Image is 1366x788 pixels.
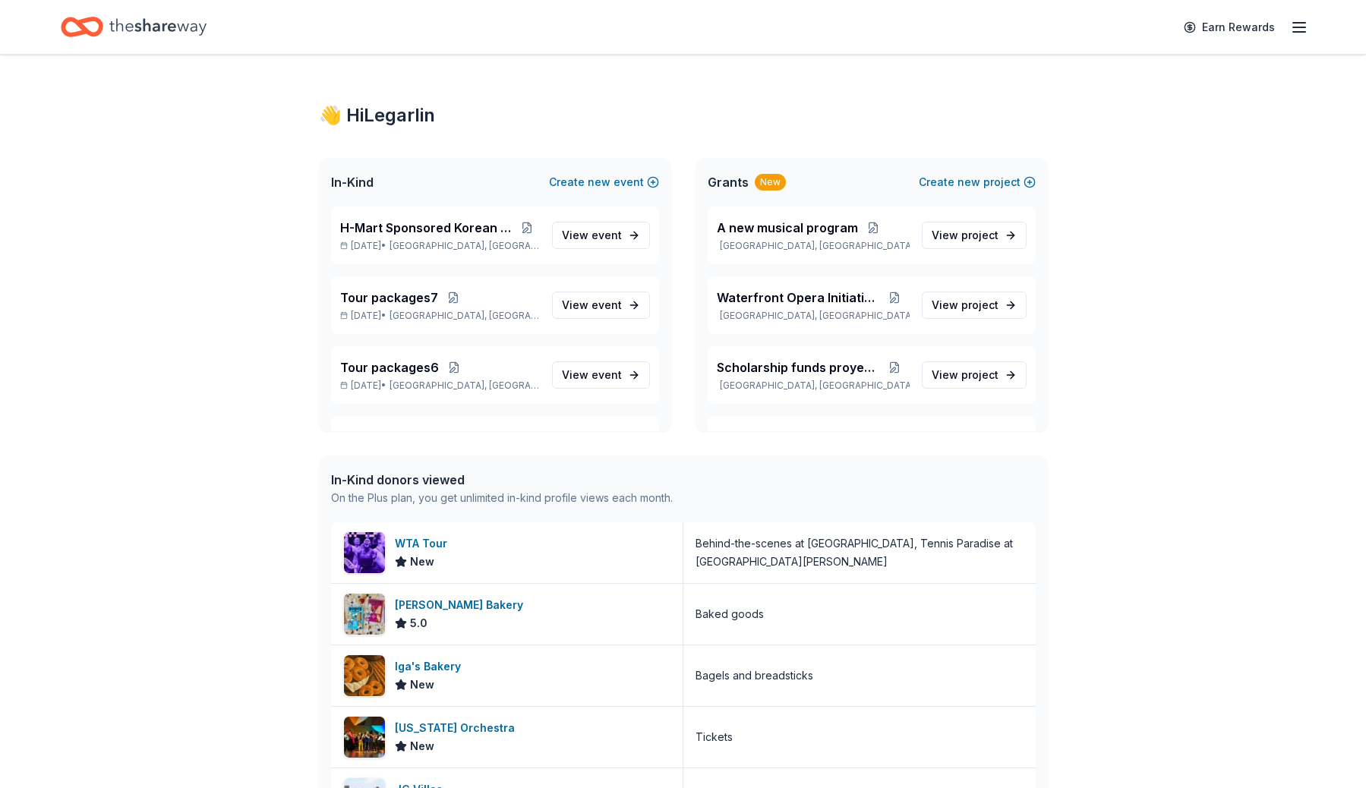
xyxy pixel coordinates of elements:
[331,173,374,191] span: In-Kind
[961,229,998,241] span: project
[592,368,622,381] span: event
[319,103,1048,128] div: 👋 Hi Legarlin
[410,737,434,755] span: New
[696,667,813,685] div: Bagels and breadsticks
[717,240,910,252] p: [GEOGRAPHIC_DATA], [GEOGRAPHIC_DATA]
[932,296,998,314] span: View
[340,428,431,446] span: Tour packages
[562,366,622,384] span: View
[717,428,751,446] span: PROG
[344,594,385,635] img: Image for Bobo's Bakery
[552,292,650,319] a: View event
[717,288,880,307] span: Waterfront Opera Initiative!
[340,240,540,252] p: [DATE] •
[717,219,858,237] span: A new musical program
[340,288,438,307] span: Tour packages7
[331,489,673,507] div: On the Plus plan, you get unlimited in-kind profile views each month.
[344,717,385,758] img: Image for Minnesota Orchestra
[696,605,764,623] div: Baked goods
[390,240,539,252] span: [GEOGRAPHIC_DATA], [GEOGRAPHIC_DATA]
[588,173,610,191] span: new
[708,173,749,191] span: Grants
[395,657,467,676] div: Iga's Bakery
[549,173,659,191] button: Createnewevent
[552,361,650,389] a: View event
[932,366,998,384] span: View
[1175,14,1284,41] a: Earn Rewards
[717,310,910,322] p: [GEOGRAPHIC_DATA], [GEOGRAPHIC_DATA]
[552,222,650,249] a: View event
[961,368,998,381] span: project
[932,226,998,244] span: View
[340,380,540,392] p: [DATE] •
[344,655,385,696] img: Image for Iga's Bakery
[696,728,733,746] div: Tickets
[562,296,622,314] span: View
[410,676,434,694] span: New
[922,361,1027,389] a: View project
[390,380,539,392] span: [GEOGRAPHIC_DATA], [GEOGRAPHIC_DATA]
[961,298,998,311] span: project
[395,596,529,614] div: [PERSON_NAME] Bakery
[331,471,673,489] div: In-Kind donors viewed
[410,553,434,571] span: New
[922,222,1027,249] a: View project
[340,310,540,322] p: [DATE] •
[562,226,622,244] span: View
[592,298,622,311] span: event
[717,358,880,377] span: Scholarship funds proyecto
[957,173,980,191] span: new
[717,380,910,392] p: [GEOGRAPHIC_DATA], [GEOGRAPHIC_DATA]
[410,614,427,632] span: 5.0
[919,173,1036,191] button: Createnewproject
[395,534,453,553] div: WTA Tour
[340,358,439,377] span: Tour packages6
[61,9,207,45] a: Home
[696,534,1024,571] div: Behind-the-scenes at [GEOGRAPHIC_DATA], Tennis Paradise at [GEOGRAPHIC_DATA][PERSON_NAME]
[395,719,521,737] div: [US_STATE] Orchestra
[592,229,622,241] span: event
[922,292,1027,319] a: View project
[344,532,385,573] img: Image for WTA Tour
[390,310,539,322] span: [GEOGRAPHIC_DATA], [GEOGRAPHIC_DATA]
[340,219,515,237] span: H-Mart Sponsored Korean Food Fair
[755,174,786,191] div: New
